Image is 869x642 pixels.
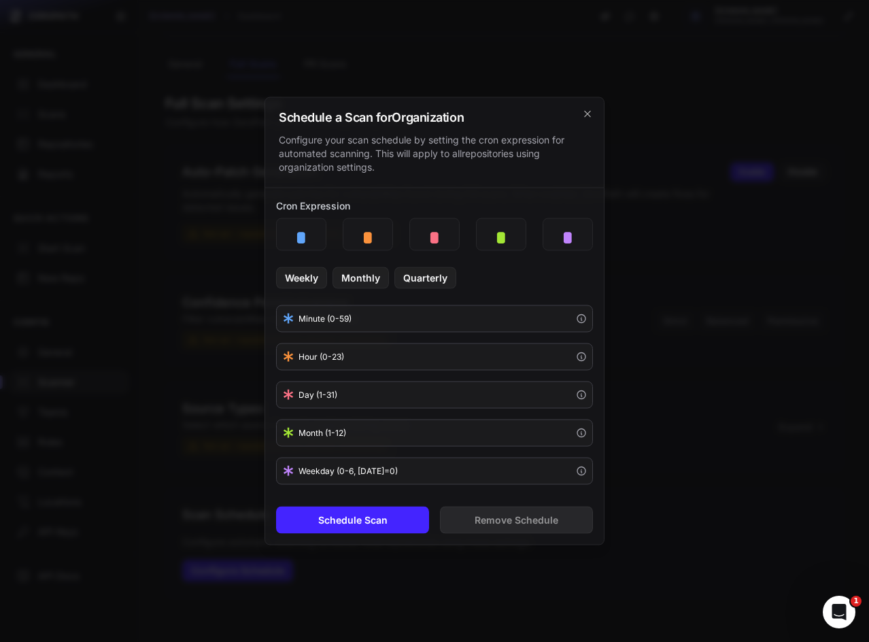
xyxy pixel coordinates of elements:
h2: Schedule a Scan for Organization [279,112,590,124]
div: Month (1-12) [299,428,346,439]
button: Quarterly [394,267,456,289]
button: Monthly [333,267,389,289]
span: 1 [851,596,862,607]
label: Cron Expression [276,199,593,213]
iframe: Intercom live chat [823,596,855,628]
div: Hour (0-23) [299,352,344,362]
button: Schedule Scan [276,507,429,534]
div: Minute (0-59) [299,314,352,324]
div: Day (1-31) [299,390,337,401]
div: Weekday (0-6, [DATE]=0) [299,466,398,477]
div: Configure your scan schedule by setting the cron expression for automated scanning. This will app... [279,133,590,174]
button: Remove Schedule [440,507,593,534]
button: Weekly [276,267,327,289]
svg: cross 2, [582,109,593,120]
